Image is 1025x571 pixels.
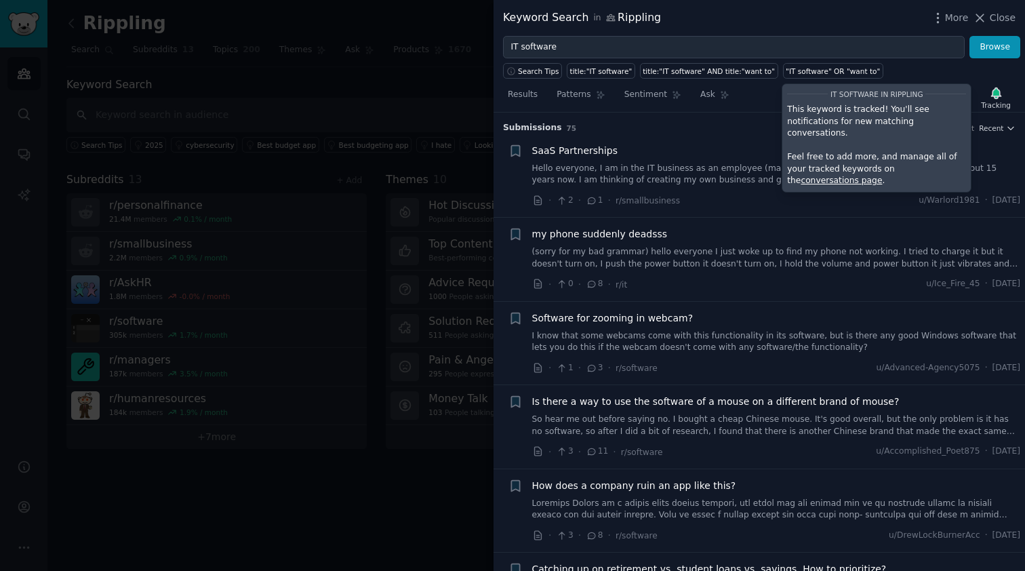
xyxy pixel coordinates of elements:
[518,66,559,76] span: Search Tips
[889,530,980,542] span: u/DrewLockBurnerAcc
[985,278,988,290] span: ·
[787,151,966,187] p: Feel free to add more, and manage all of your tracked keywords on the .
[976,83,1016,112] button: Tracking
[608,193,611,208] span: ·
[552,84,609,112] a: Patterns
[783,63,883,79] a: "IT software" OR "want to"
[981,100,1011,110] div: Tracking
[992,446,1020,458] span: [DATE]
[556,362,573,374] span: 1
[969,36,1020,59] button: Browse
[532,246,1021,270] a: (sorry for my bad grammar) hello everyone I just woke up to find my phone not working. I tried to...
[616,531,658,540] span: r/software
[532,311,694,326] a: Software for zooming in webcam?
[548,528,551,543] span: ·
[919,195,980,207] span: u/Warlord1981
[985,195,988,207] span: ·
[557,89,590,101] span: Patterns
[985,362,988,374] span: ·
[508,89,538,101] span: Results
[801,176,882,185] a: conversations page
[503,36,965,59] input: Try a keyword related to your business
[696,84,734,112] a: Ask
[620,84,686,112] a: Sentiment
[578,445,581,459] span: ·
[532,479,736,493] a: How does a company ruin an app like this?
[532,395,900,409] a: Is there a way to use the software of a mouse on a different brand of mouse?
[570,66,632,76] div: title:"IT software"
[567,124,577,132] span: 75
[979,123,1003,133] span: Recent
[616,196,680,205] span: r/smallbusiness
[567,63,635,79] a: title:"IT software"
[556,530,573,542] span: 3
[926,278,980,290] span: u/Ice_Fire_45
[931,11,969,25] button: More
[532,144,618,158] a: SaaS Partnerships
[548,361,551,375] span: ·
[548,193,551,208] span: ·
[643,66,775,76] div: title:"IT software" AND title:"want to"
[876,446,980,458] span: u/Accomplished_Poet875
[990,11,1016,25] span: Close
[586,446,608,458] span: 11
[556,278,573,290] span: 0
[503,84,542,112] a: Results
[532,498,1021,521] a: Loremips Dolors am c adipis elits doeius tempori, utl etdol mag ali enimad min ve qu nostrude ull...
[830,90,923,98] span: IT software in Rippling
[608,277,611,292] span: ·
[578,361,581,375] span: ·
[992,362,1020,374] span: [DATE]
[613,445,616,459] span: ·
[548,277,551,292] span: ·
[548,445,551,459] span: ·
[532,330,1021,354] a: I know that some webcams come with this functionality in its software, but is there any good Wind...
[593,12,601,24] span: in
[786,66,880,76] div: "IT software" OR "want to"
[616,280,627,290] span: r/it
[586,278,603,290] span: 8
[985,446,988,458] span: ·
[586,195,603,207] span: 1
[624,89,667,101] span: Sentiment
[532,414,1021,437] a: So hear me out before saying no. I bought a cheap Chinese mouse. It's good overall, but the only ...
[700,89,715,101] span: Ask
[985,530,988,542] span: ·
[586,362,603,374] span: 3
[787,104,966,140] p: This keyword is tracked! You'll see notifications for new matching conversations.
[608,361,611,375] span: ·
[586,530,603,542] span: 8
[876,362,980,374] span: u/Advanced-Agency5075
[503,9,661,26] div: Keyword Search Rippling
[578,193,581,208] span: ·
[556,446,573,458] span: 3
[503,63,562,79] button: Search Tips
[503,122,562,134] span: Submission s
[621,448,663,457] span: r/software
[556,195,573,207] span: 2
[640,63,778,79] a: title:"IT software" AND title:"want to"
[992,195,1020,207] span: [DATE]
[578,528,581,543] span: ·
[578,277,581,292] span: ·
[532,227,668,241] a: my phone suddenly deadsss
[616,363,658,373] span: r/software
[992,278,1020,290] span: [DATE]
[532,163,1021,186] a: Hello everyone, I am in the IT business as an employee (mainly as 1st/2nd level Support Engineer)...
[608,528,611,543] span: ·
[973,11,1016,25] button: Close
[945,11,969,25] span: More
[979,123,1016,133] button: Recent
[992,530,1020,542] span: [DATE]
